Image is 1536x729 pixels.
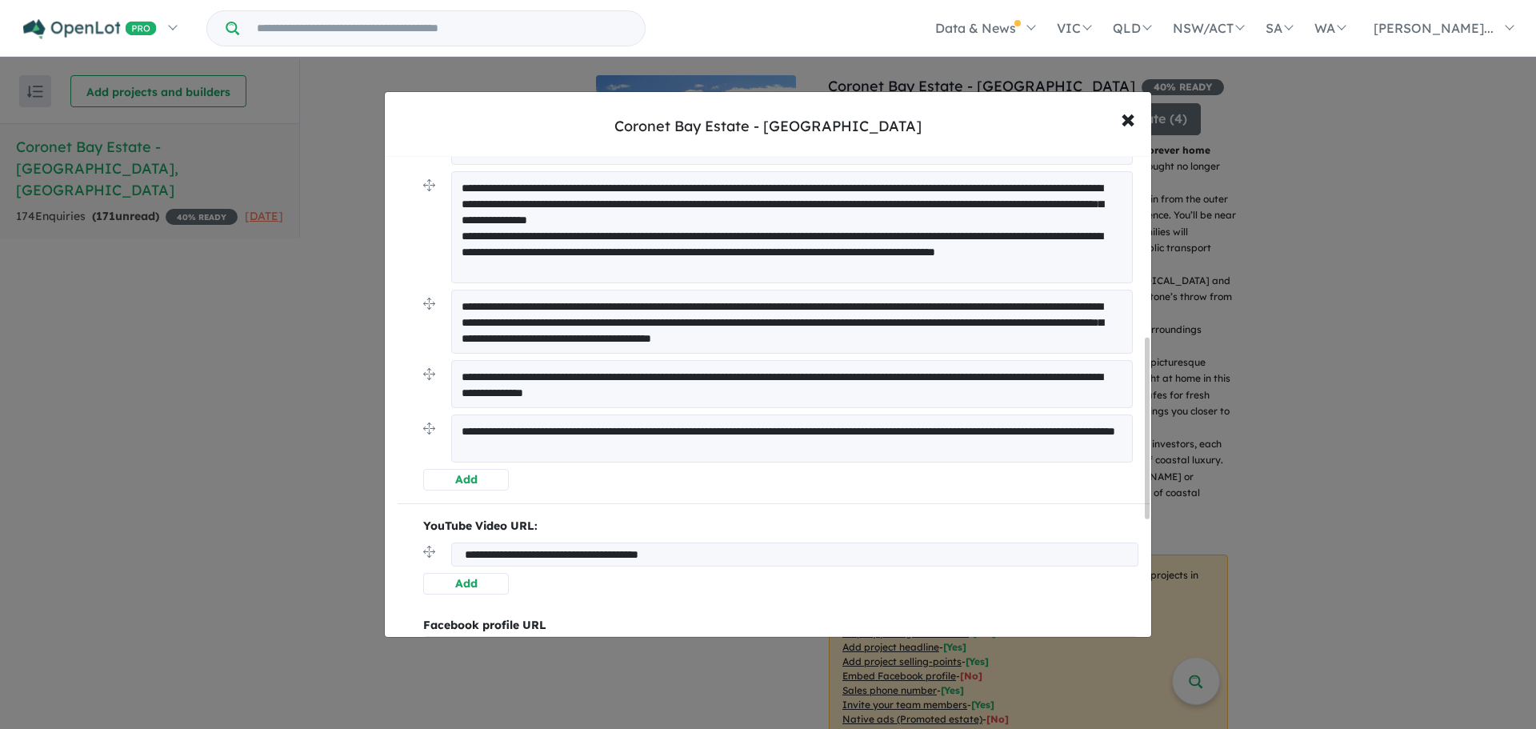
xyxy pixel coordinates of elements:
span: [PERSON_NAME]... [1374,20,1494,36]
img: drag.svg [423,368,435,380]
p: YouTube Video URL: [423,517,1138,536]
span: × [1121,101,1135,135]
img: drag.svg [423,546,435,558]
button: Add [423,469,509,491]
img: Openlot PRO Logo White [23,19,157,39]
img: drag.svg [423,298,435,310]
b: Facebook profile URL [423,618,546,632]
div: Coronet Bay Estate - [GEOGRAPHIC_DATA] [614,116,922,137]
img: drag.svg [423,423,435,435]
input: Try estate name, suburb, builder or developer [242,11,642,46]
img: drag.svg [423,179,435,191]
button: Add [423,573,509,595]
